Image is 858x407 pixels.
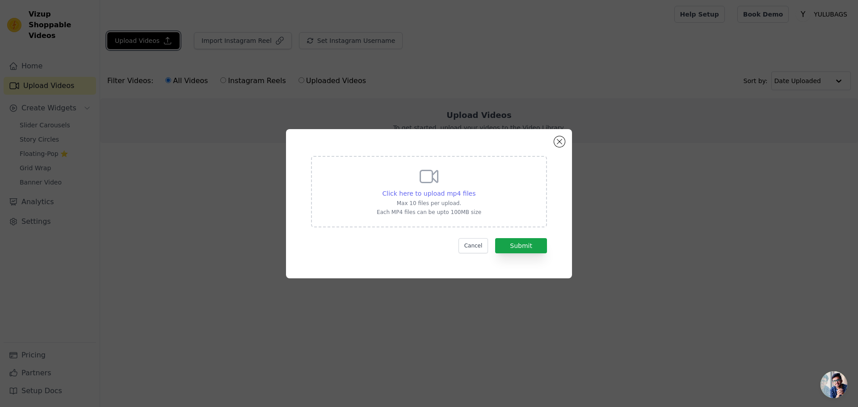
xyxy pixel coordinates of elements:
p: Max 10 files per upload. [377,200,481,207]
span: Click here to upload mp4 files [383,190,476,197]
button: Cancel [458,238,488,253]
button: Close modal [554,136,565,147]
div: Aprire la chat [820,371,847,398]
button: Submit [495,238,547,253]
p: Each MP4 files can be upto 100MB size [377,209,481,216]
